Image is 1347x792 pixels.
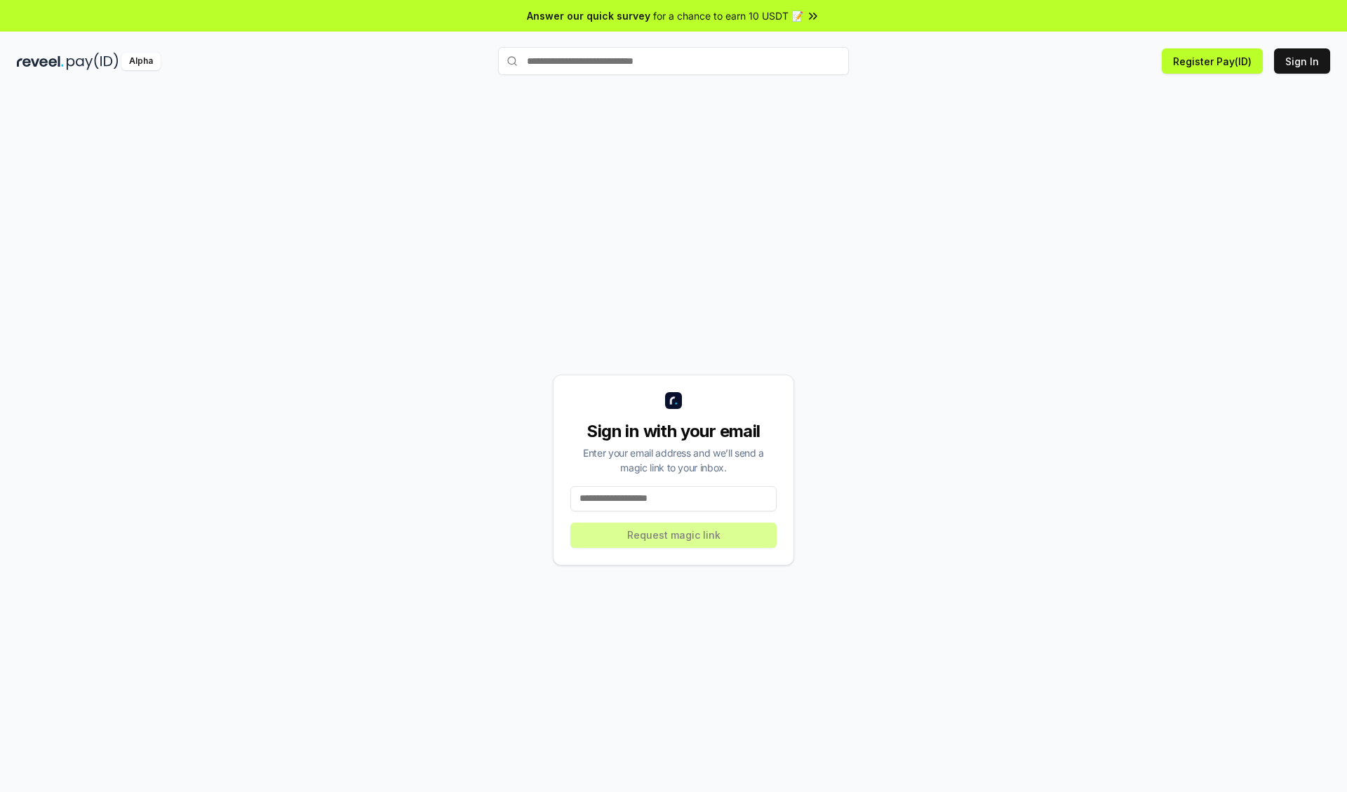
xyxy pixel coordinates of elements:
button: Sign In [1274,48,1330,74]
span: Answer our quick survey [527,8,650,23]
img: reveel_dark [17,53,64,70]
img: pay_id [67,53,119,70]
div: Enter your email address and we’ll send a magic link to your inbox. [570,445,777,475]
img: logo_small [665,392,682,409]
div: Alpha [121,53,161,70]
button: Register Pay(ID) [1162,48,1263,74]
span: for a chance to earn 10 USDT 📝 [653,8,803,23]
div: Sign in with your email [570,420,777,443]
